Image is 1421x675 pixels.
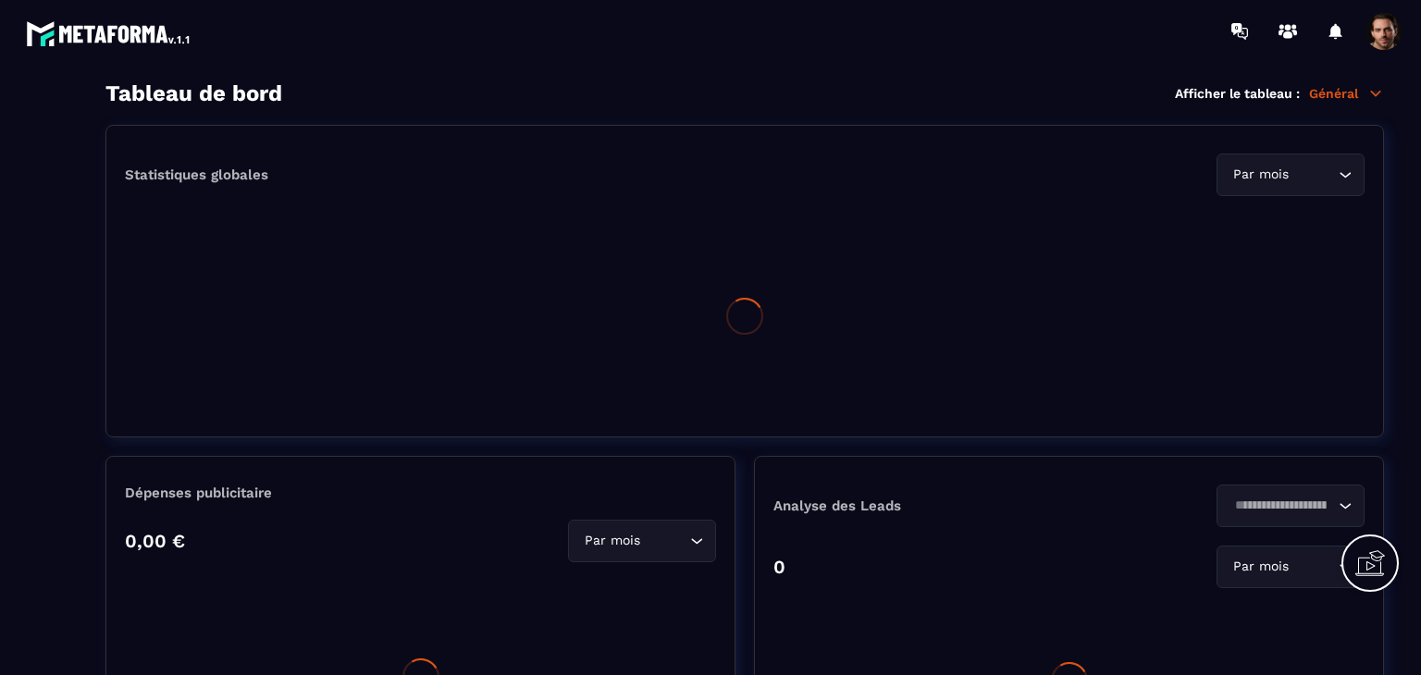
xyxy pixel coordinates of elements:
[644,531,686,551] input: Search for option
[1229,165,1292,185] span: Par mois
[1292,557,1334,577] input: Search for option
[773,497,1069,514] p: Analyse des Leads
[1229,496,1334,516] input: Search for option
[568,520,716,562] div: Search for option
[1217,546,1365,588] div: Search for option
[26,17,192,50] img: logo
[1229,557,1292,577] span: Par mois
[773,556,785,578] p: 0
[125,530,185,552] p: 0,00 €
[105,80,282,106] h3: Tableau de bord
[1292,165,1334,185] input: Search for option
[1309,85,1384,102] p: Général
[125,166,268,183] p: Statistiques globales
[1217,153,1365,196] div: Search for option
[580,531,644,551] span: Par mois
[125,485,716,501] p: Dépenses publicitaire
[1217,485,1365,527] div: Search for option
[1175,86,1300,101] p: Afficher le tableau :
